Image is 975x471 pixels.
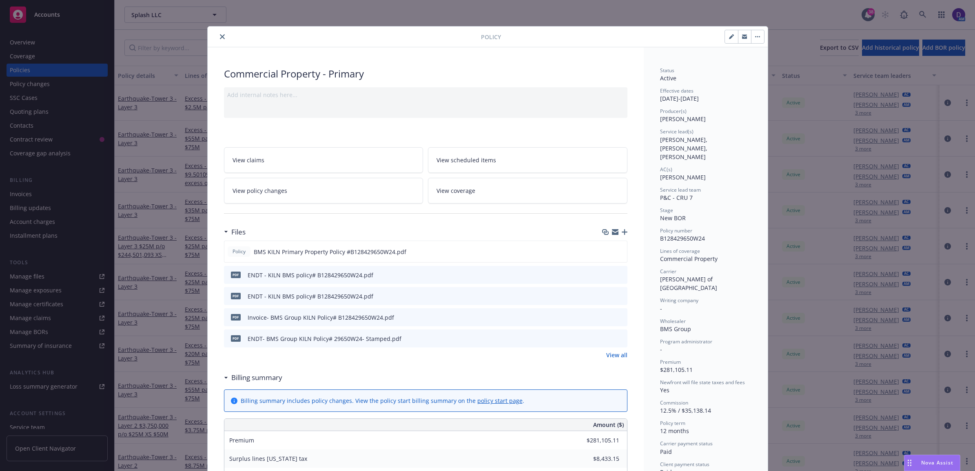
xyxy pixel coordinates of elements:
input: 0.00 [571,453,624,465]
span: - [660,345,662,353]
span: AC(s) [660,166,672,173]
span: Active [660,74,676,82]
span: pdf [231,293,241,299]
button: preview file [617,292,624,301]
a: View claims [224,147,423,173]
span: [PERSON_NAME] [660,115,706,123]
div: Invoice- BMS Group KILN Policy# B128429650W24.pdf [248,313,394,322]
span: pdf [231,314,241,320]
h3: Billing summary [231,372,282,383]
div: ENDT - KILN BMS policy# B128429650W24.pdf [248,292,373,301]
span: Lines of coverage [660,248,700,254]
span: Service lead(s) [660,128,694,135]
span: Premium [660,358,681,365]
h3: Files [231,227,246,237]
div: Commercial Property - Primary [224,67,627,81]
span: View claims [233,156,264,164]
div: ENDT - KILN BMS policy# B128429650W24.pdf [248,271,373,279]
button: download file [604,313,610,322]
a: View scheduled items [428,147,627,173]
button: preview file [616,248,624,256]
span: Commercial Property [660,255,718,263]
span: Program administrator [660,338,712,345]
span: Wholesaler [660,318,686,325]
a: View policy changes [224,178,423,203]
button: Nova Assist [904,455,960,471]
div: [DATE] - [DATE] [660,87,751,103]
input: 0.00 [571,434,624,447]
span: 12 months [660,427,689,435]
div: Billing summary [224,372,282,383]
span: [PERSON_NAME], [PERSON_NAME], [PERSON_NAME] [660,136,709,161]
span: Policy term [660,420,685,427]
button: preview file [617,313,624,322]
button: preview file [617,334,624,343]
span: pdf [231,335,241,341]
div: ENDT- BMS Group KILN Policy# 29650W24- Stamped.pdf [248,334,401,343]
button: download file [604,271,610,279]
span: BMS Group [660,325,691,333]
span: Client payment status [660,461,709,468]
span: Policy number [660,227,692,234]
span: Policy [481,33,501,41]
button: download file [604,334,610,343]
span: B128429650W24 [660,234,705,242]
div: Add internal notes here... [227,91,624,99]
span: [PERSON_NAME] of [GEOGRAPHIC_DATA] [660,275,717,292]
span: pdf [231,272,241,278]
div: Files [224,227,246,237]
span: New BOR [660,214,686,222]
span: Status [660,67,674,74]
span: Premium [229,436,254,444]
a: View all [606,351,627,359]
span: P&C - CRU 7 [660,194,693,201]
span: [PERSON_NAME] [660,173,706,181]
span: Policy [231,248,247,255]
span: Nova Assist [921,459,953,466]
span: View scheduled items [437,156,496,164]
span: Carrier payment status [660,440,713,447]
button: close [217,32,227,42]
div: Drag to move [904,455,915,471]
a: policy start page [477,397,523,405]
span: Writing company [660,297,698,304]
span: Amount ($) [593,420,624,429]
span: $281,105.11 [660,366,693,374]
span: Effective dates [660,87,694,94]
span: 12.5% / $35,138.14 [660,407,711,414]
span: Stage [660,207,673,214]
button: download file [604,292,610,301]
span: Newfront will file state taxes and fees [660,379,745,386]
span: Carrier [660,268,676,275]
span: Commission [660,399,688,406]
span: Paid [660,448,672,456]
span: Yes [660,386,669,394]
a: View coverage [428,178,627,203]
div: Billing summary includes policy changes. View the policy start billing summary on the . [241,396,524,405]
button: download file [603,248,610,256]
span: Surplus lines [US_STATE] tax [229,455,307,462]
span: View policy changes [233,186,287,195]
span: View coverage [437,186,475,195]
button: preview file [617,271,624,279]
span: Producer(s) [660,108,687,115]
span: - [660,305,662,312]
span: Service lead team [660,186,701,193]
span: BMS KILN Primary Property Policy #B128429650W24.pdf [254,248,406,256]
